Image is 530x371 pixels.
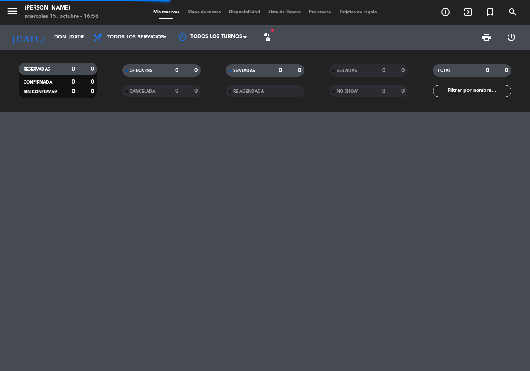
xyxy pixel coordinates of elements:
i: filter_list [437,86,447,96]
span: Lista de Espera [264,10,305,14]
span: fiber_manual_record [270,28,275,33]
input: Filtrar por nombre... [447,86,511,96]
div: [PERSON_NAME] [25,4,99,12]
span: Todos los servicios [107,34,164,40]
i: search [508,7,518,17]
strong: 0 [382,88,385,94]
strong: 0 [298,67,303,73]
button: menu [6,5,19,20]
span: Tarjetas de regalo [335,10,381,14]
strong: 0 [72,66,75,72]
span: pending_actions [261,32,271,42]
span: Mis reservas [149,10,183,14]
strong: 0 [486,67,489,73]
div: LOG OUT [499,25,524,50]
span: CANCELADA [130,89,155,93]
span: Disponibilidad [225,10,264,14]
span: TOTAL [438,69,450,73]
strong: 0 [194,88,199,94]
strong: 0 [401,67,406,73]
strong: 0 [91,79,96,85]
span: Mapa de mesas [183,10,225,14]
strong: 0 [194,67,199,73]
i: power_settings_new [506,32,516,42]
i: turned_in_not [485,7,495,17]
i: add_circle_outline [441,7,450,17]
strong: 0 [401,88,406,94]
span: print [482,32,491,42]
strong: 0 [382,67,385,73]
span: RE AGENDADA [233,89,264,93]
strong: 0 [72,79,75,85]
span: CONFIRMADA [24,80,52,84]
i: [DATE] [6,28,50,46]
i: arrow_drop_down [77,32,87,42]
strong: 0 [91,66,96,72]
strong: 0 [175,67,178,73]
strong: 0 [72,89,75,94]
i: menu [6,5,19,17]
strong: 0 [279,67,282,73]
strong: 0 [91,89,96,94]
span: SIN CONFIRMAR [24,90,57,94]
span: SENTADAS [233,69,255,73]
span: NO SHOW [337,89,358,93]
span: CHECK INS [130,69,152,73]
span: SERVIDAS [337,69,357,73]
span: RESERVADAS [24,67,50,72]
div: miércoles 15. octubre - 16:58 [25,12,99,21]
span: Pre-acceso [305,10,335,14]
strong: 0 [175,88,178,94]
i: exit_to_app [463,7,473,17]
strong: 0 [505,67,510,73]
